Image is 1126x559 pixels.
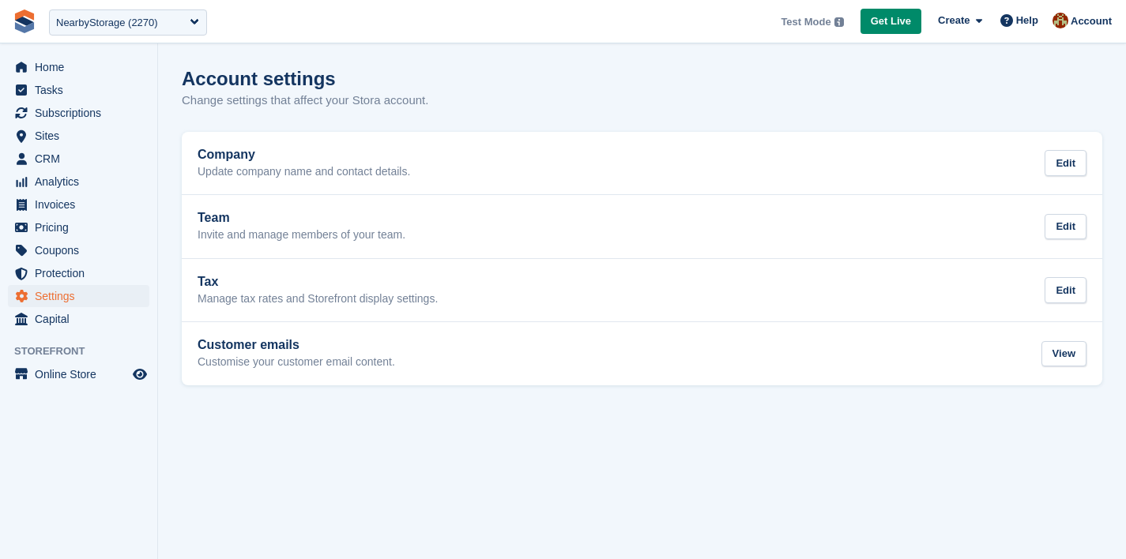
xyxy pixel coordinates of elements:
[35,363,130,385] span: Online Store
[182,92,428,110] p: Change settings that affect your Stora account.
[182,68,336,89] h1: Account settings
[35,125,130,147] span: Sites
[8,79,149,101] a: menu
[1041,341,1086,367] div: View
[8,125,149,147] a: menu
[35,216,130,238] span: Pricing
[35,171,130,193] span: Analytics
[8,216,149,238] a: menu
[1071,13,1112,29] span: Account
[35,148,130,170] span: CRM
[1045,150,1086,176] div: Edit
[198,148,410,162] h2: Company
[8,308,149,330] a: menu
[8,285,149,307] a: menu
[8,171,149,193] a: menu
[198,275,438,289] h2: Tax
[781,14,830,30] span: Test Mode
[198,338,395,352] h2: Customer emails
[8,102,149,124] a: menu
[8,363,149,385] a: menu
[35,56,130,78] span: Home
[182,132,1102,195] a: Company Update company name and contact details. Edit
[130,365,149,384] a: Preview store
[198,292,438,306] p: Manage tax rates and Storefront display settings.
[35,239,130,261] span: Coupons
[35,79,130,101] span: Tasks
[834,17,844,27] img: icon-info-grey-7440780725fd019a000dd9b08b2336e03edf1995a4989e88bcd33f0948082b44.svg
[198,165,410,179] p: Update company name and contact details.
[14,343,157,359] span: Storefront
[8,262,149,284] a: menu
[8,239,149,261] a: menu
[198,211,405,225] h2: Team
[35,285,130,307] span: Settings
[1016,13,1038,28] span: Help
[1045,277,1086,303] div: Edit
[861,9,921,35] a: Get Live
[182,195,1102,258] a: Team Invite and manage members of your team. Edit
[198,355,395,370] p: Customise your customer email content.
[938,13,970,28] span: Create
[8,193,149,216] a: menu
[13,9,36,33] img: stora-icon-8386f47178a22dfd0bd8f6a31ec36ba5ce8667c1dd55bd0f319d3a0aa187defe.svg
[8,56,149,78] a: menu
[198,228,405,242] p: Invite and manage members of your team.
[35,308,130,330] span: Capital
[182,322,1102,385] a: Customer emails Customise your customer email content. View
[1045,214,1086,240] div: Edit
[35,102,130,124] span: Subscriptions
[56,15,158,31] div: NearbyStorage (2270)
[35,193,130,216] span: Invoices
[1053,13,1068,28] img: Steven
[182,259,1102,322] a: Tax Manage tax rates and Storefront display settings. Edit
[871,13,911,29] span: Get Live
[35,262,130,284] span: Protection
[8,148,149,170] a: menu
